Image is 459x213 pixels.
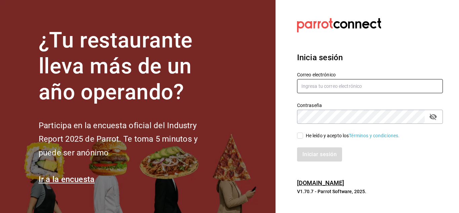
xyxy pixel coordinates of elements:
[39,175,95,184] a: Ir a la encuesta
[297,188,443,195] p: V1.70.7 - Parrot Software, 2025.
[297,79,443,93] input: Ingresa tu correo electrónico
[427,111,439,122] button: passwordField
[297,179,344,186] a: [DOMAIN_NAME]
[306,132,400,139] div: He leído y acepto los
[297,72,443,77] label: Correo electrónico
[39,119,220,160] h2: Participa en la encuesta oficial del Industry Report 2025 de Parrot. Te toma 5 minutos y puede se...
[297,103,443,108] label: Contraseña
[349,133,400,138] a: Términos y condiciones.
[39,28,220,105] h1: ¿Tu restaurante lleva más de un año operando?
[297,51,443,64] h3: Inicia sesión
